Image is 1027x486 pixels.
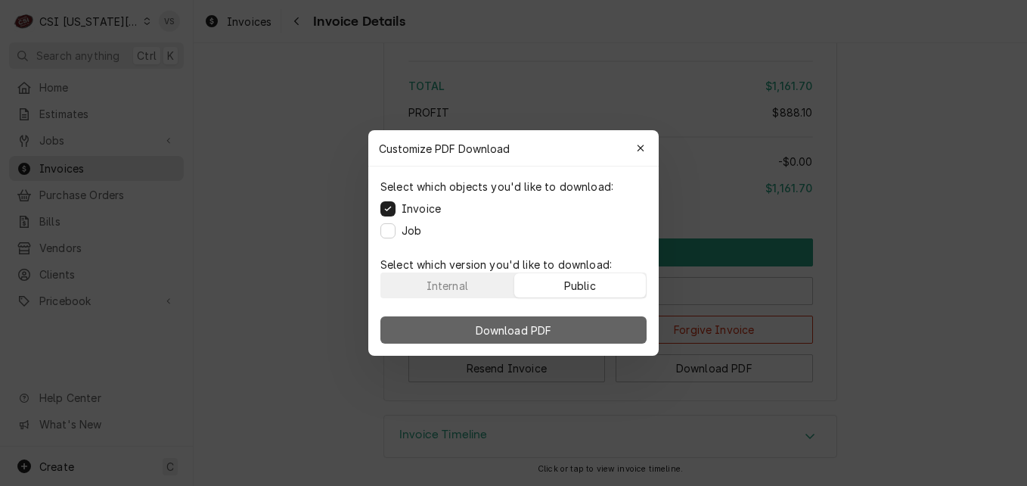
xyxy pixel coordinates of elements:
[380,257,647,273] p: Select which version you'd like to download:
[564,278,596,294] div: Public
[473,322,555,338] span: Download PDF
[380,316,647,344] button: Download PDF
[402,223,421,238] label: Job
[402,201,441,217] label: Invoice
[427,278,468,294] div: Internal
[368,130,659,167] div: Customize PDF Download
[380,179,613,195] p: Select which objects you'd like to download:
